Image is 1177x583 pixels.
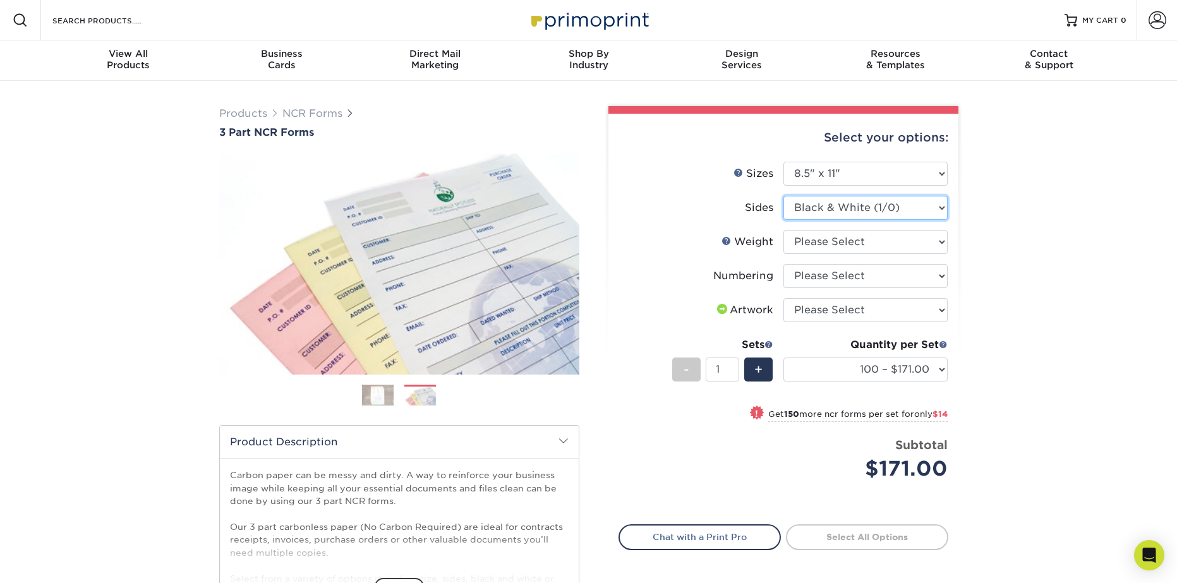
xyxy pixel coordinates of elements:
[52,40,205,81] a: View AllProducts
[358,48,512,71] div: Marketing
[52,48,205,59] span: View All
[665,48,819,59] span: Design
[52,48,205,71] div: Products
[768,409,948,422] small: Get more ncr forms per set for
[51,13,174,28] input: SEARCH PRODUCTS.....
[512,48,665,59] span: Shop By
[972,48,1126,71] div: & Support
[219,107,267,119] a: Products
[755,407,758,420] span: !
[619,524,781,550] a: Chat with a Print Pro
[358,40,512,81] a: Direct MailMarketing
[1134,540,1164,570] div: Open Intercom Messenger
[619,114,948,162] div: Select your options:
[512,48,665,71] div: Industry
[512,40,665,81] a: Shop ByIndustry
[205,40,358,81] a: BusinessCards
[1082,15,1118,26] span: MY CART
[786,524,948,550] a: Select All Options
[282,107,342,119] a: NCR Forms
[665,40,819,81] a: DesignServices
[713,268,773,284] div: Numbering
[754,360,763,379] span: +
[819,48,972,71] div: & Templates
[914,409,948,419] span: only
[819,40,972,81] a: Resources& Templates
[972,40,1126,81] a: Contact& Support
[684,360,689,379] span: -
[672,337,773,352] div: Sets
[721,234,773,249] div: Weight
[793,454,948,484] div: $171.00
[358,48,512,59] span: Direct Mail
[219,126,579,138] a: 3 Part NCR Forms
[933,409,948,419] span: $14
[1121,16,1126,25] span: 0
[733,166,773,181] div: Sizes
[404,385,436,407] img: NCR Forms 02
[362,384,394,406] img: NCR Forms 01
[972,48,1126,59] span: Contact
[665,48,819,71] div: Services
[219,140,579,388] img: 3 Part NCR Forms 02
[715,303,773,318] div: Artwork
[205,48,358,71] div: Cards
[784,409,799,419] strong: 150
[895,438,948,452] strong: Subtotal
[526,6,652,33] img: Primoprint
[819,48,972,59] span: Resources
[745,200,773,215] div: Sides
[205,48,358,59] span: Business
[783,337,948,352] div: Quantity per Set
[220,426,579,458] h2: Product Description
[219,126,314,138] span: 3 Part NCR Forms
